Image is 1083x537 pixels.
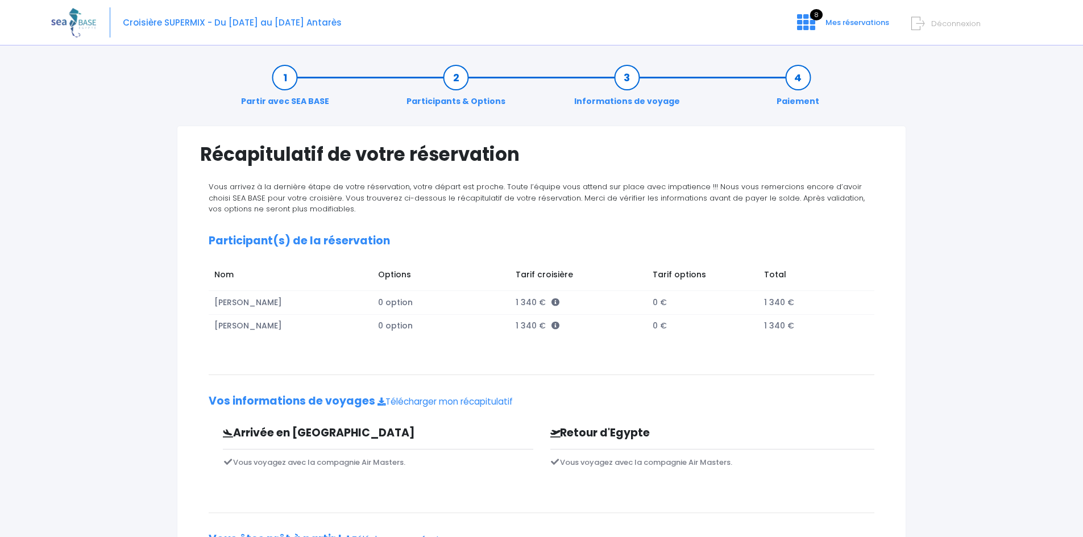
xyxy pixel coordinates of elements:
a: 8 Mes réservations [788,21,896,32]
a: Partir avec SEA BASE [235,72,335,107]
td: 1 340 € [759,291,864,315]
a: Paiement [771,72,825,107]
p: Vous voyagez avec la compagnie Air Masters. [223,457,533,468]
p: Vous voyagez avec la compagnie Air Masters. [550,457,875,468]
h2: Vos informations de voyages [209,395,874,408]
td: Total [759,263,864,290]
span: Déconnexion [931,18,981,29]
td: Options [373,263,510,290]
span: Croisière SUPERMIX - Du [DATE] au [DATE] Antarès [123,16,342,28]
td: [PERSON_NAME] [209,314,373,338]
a: Télécharger mon récapitulatif [377,396,513,407]
td: Tarif croisière [510,263,648,290]
span: 0 option [378,297,413,308]
td: 1 340 € [510,291,648,315]
td: Tarif options [648,263,759,290]
td: 1 340 € [759,314,864,338]
td: [PERSON_NAME] [209,291,373,315]
td: 0 € [648,314,759,338]
a: Informations de voyage [569,72,686,107]
h3: Retour d'Egypte [542,427,798,440]
span: Mes réservations [825,17,889,28]
td: Nom [209,263,373,290]
span: 0 option [378,320,413,331]
td: 0 € [648,291,759,315]
a: Participants & Options [401,72,511,107]
span: Vous arrivez à la dernière étape de votre réservation, votre départ est proche. Toute l’équipe vo... [209,181,865,214]
h1: Récapitulatif de votre réservation [200,143,883,165]
h3: Arrivée en [GEOGRAPHIC_DATA] [214,427,460,440]
span: 8 [810,9,823,20]
td: 1 340 € [510,314,648,338]
h2: Participant(s) de la réservation [209,235,874,248]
